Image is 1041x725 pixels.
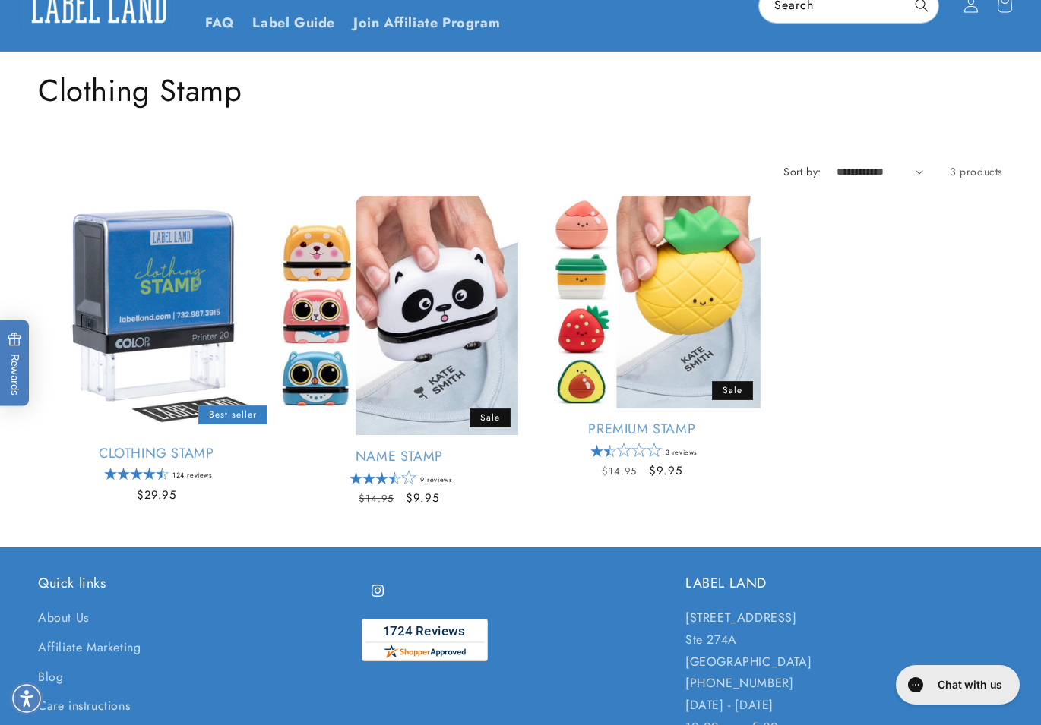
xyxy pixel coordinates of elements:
a: Clothing Stamp [38,445,275,462]
span: Label Guide [252,14,335,32]
a: FAQ [196,5,244,41]
h1: Clothing Stamp [38,71,1003,110]
h2: Quick links [38,575,356,592]
a: shopperapproved.com [362,619,488,669]
span: Join Affiliate Program [353,14,500,32]
iframe: Gorgias live chat messenger [888,660,1026,710]
div: Accessibility Menu [10,682,43,715]
a: Name Stamp [281,448,518,465]
a: Premium Stamp [524,421,761,438]
h2: LABEL LAND [685,575,1003,592]
a: Blog [38,663,63,692]
a: Join Affiliate Program [344,5,509,41]
span: 3 products [950,164,1003,179]
iframe: Sign Up via Text for Offers [12,604,192,649]
label: Sort by: [783,164,821,179]
a: Label Guide [243,5,344,41]
span: FAQ [205,14,235,32]
span: Rewards [8,332,22,395]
